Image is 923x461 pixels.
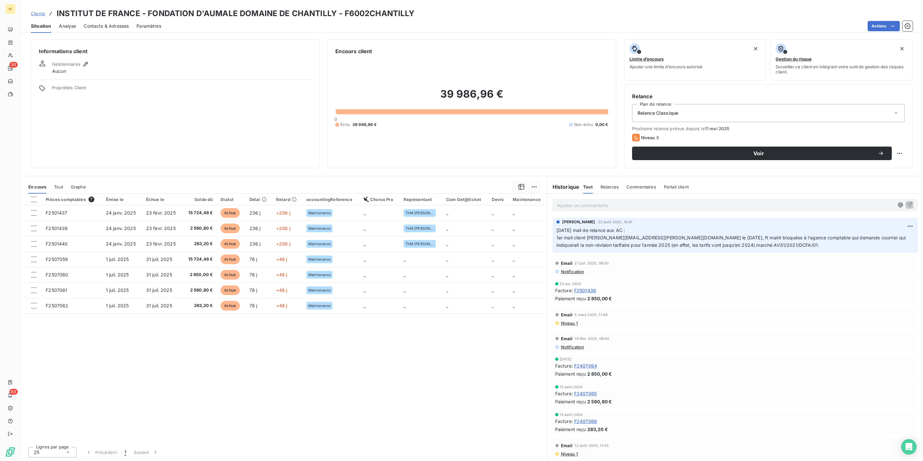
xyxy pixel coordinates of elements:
span: ThM [PERSON_NAME] [406,226,434,230]
span: Gestion du risque [776,56,812,62]
span: _ [446,272,448,277]
span: 7 [89,197,94,202]
h3: INSTITUT DE FRANCE - FONDATION D'AUMALE DOMAINE DE CHANTILLY - F6002CHANTILLY [57,8,415,19]
span: échue [220,285,240,295]
span: 283,20 € [186,241,213,247]
span: échue [220,301,240,311]
span: 31 juil. 2025 [146,256,172,262]
span: Email [561,443,573,448]
button: Limite d’encoursAjouter une limite d’encours autorisé [624,39,767,81]
span: +48 j [276,272,287,277]
span: Paiement reçu [555,426,586,433]
span: _ [446,210,448,216]
span: Paiement reçu [555,398,586,405]
span: F2507062 [46,303,68,308]
span: Paiement reçu [555,370,586,377]
span: Notification [560,269,584,274]
span: Maintenance [308,288,331,292]
span: Relance Classique [638,110,678,116]
span: 19 févr. 2025, 08:50 [574,337,609,341]
span: [DATE] [560,357,572,361]
span: _ [492,272,494,277]
span: 1 juil. 2025 [106,256,129,262]
span: ThM [PERSON_NAME] [406,211,434,215]
span: 2 560,80 € [186,225,213,232]
span: 13 août 2024 [560,413,583,417]
span: F2407066 [574,418,597,425]
span: 283,20 € [186,303,213,309]
span: _ [446,241,448,246]
span: Maintenance [308,273,331,277]
span: F2507061 [46,287,67,293]
img: Logo LeanPay [5,447,15,457]
span: Maintenance [308,226,331,230]
span: 5 mars 2025, 11:44 [574,313,608,317]
span: Prochaine relance prévue depuis le [632,126,905,131]
span: Email [561,261,573,266]
span: _ [404,272,406,277]
div: Retard [276,197,299,202]
span: En cours [28,184,46,189]
span: _ [513,241,515,246]
button: 1 [121,446,130,459]
span: Paramètres [136,23,161,29]
span: F2407065 [574,390,597,397]
span: échue [220,255,240,264]
span: Non-échu [574,122,593,128]
span: échue [220,208,240,218]
div: Solde dû [186,197,213,202]
div: Représentant [404,197,439,202]
span: 78 j [249,287,257,293]
div: Statut [220,197,242,202]
span: F2501438 [574,287,596,294]
span: _ [364,241,366,246]
span: _ [404,256,406,262]
span: _ [364,210,366,216]
div: Com Get@ticket [446,197,484,202]
span: échue [220,270,240,280]
span: 22 août 2025, 16:41 [598,220,633,224]
span: Voir [640,151,878,156]
span: Graphe [71,184,86,189]
div: VI [5,4,15,14]
span: 27 juil. 2025, 08:50 [574,261,609,265]
span: 283,20 € [587,426,608,433]
span: 23 févr. 2025 [146,210,176,216]
span: F2407064 [574,362,597,369]
span: _ [492,241,494,246]
span: 0,00 € [595,122,608,128]
h6: Historique [547,183,580,191]
span: 78 j [249,303,257,308]
span: 12 août 2024, 11:43 [574,444,609,447]
span: 13 août 2024 [560,385,583,389]
span: +206 j [276,210,290,216]
span: _ [364,226,366,231]
span: 11 mai 2025 [705,126,730,131]
span: _ [492,287,494,293]
span: 1 juil. 2025 [106,287,129,293]
span: 2 560,80 € [587,398,612,405]
span: 0 [334,117,337,122]
span: Portail client [664,184,689,189]
span: 24 janv. 2025 [106,226,136,231]
span: 1 juil. 2025 [106,303,129,308]
span: 78 j [249,256,257,262]
button: Suivant [130,446,163,459]
span: _ [513,210,515,216]
span: 78 j [249,272,257,277]
span: 2 850,00 € [587,295,612,302]
span: Niveau 1 [560,321,578,326]
div: Maintenance [513,197,543,202]
span: [PERSON_NAME] [562,219,595,225]
span: 236 j [249,210,261,216]
span: _ [446,303,448,308]
span: 2 850,00 € [587,370,612,377]
span: F2501439 [46,226,68,231]
span: Facture : [555,362,573,369]
div: Délai [249,197,268,202]
span: Tout [583,184,593,189]
span: _ [513,303,515,308]
span: _ [404,287,406,293]
span: Niveau 1 [560,451,578,456]
h6: Informations client [39,47,312,55]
